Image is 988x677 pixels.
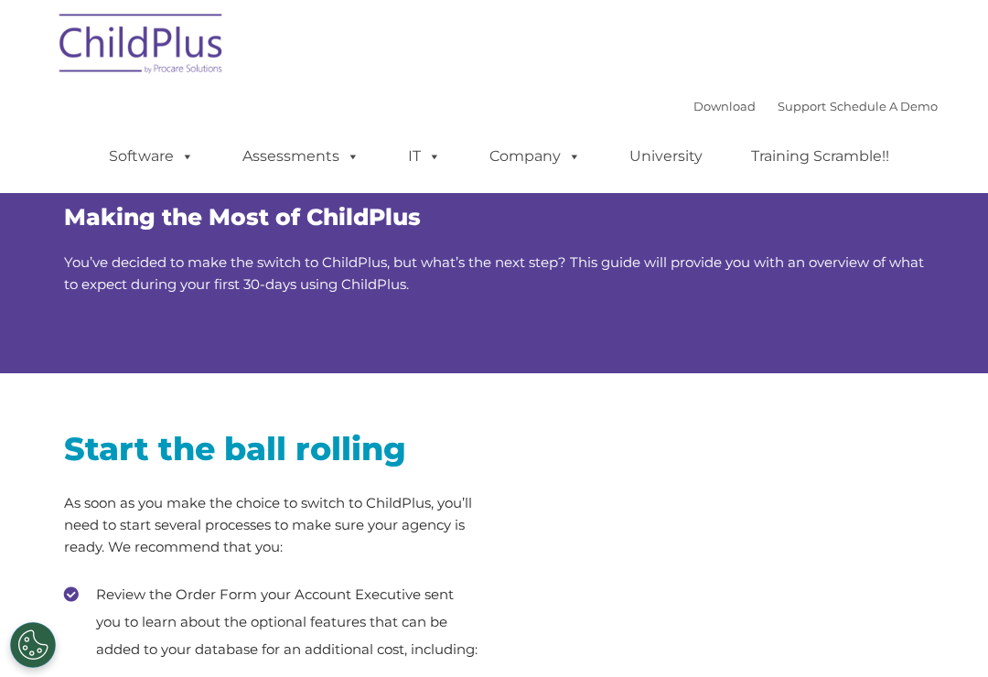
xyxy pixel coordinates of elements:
[693,99,756,113] a: Download
[778,99,826,113] a: Support
[64,428,480,469] h2: Start the ball rolling
[733,138,907,175] a: Training Scramble!!
[224,138,378,175] a: Assessments
[471,138,599,175] a: Company
[693,99,938,113] font: |
[64,203,421,231] span: Making the Most of ChildPlus
[64,253,924,293] span: You’ve decided to make the switch to ChildPlus, but what’s the next step? This guide will provide...
[64,492,480,558] p: As soon as you make the choice to switch to ChildPlus, you’ll need to start several processes to ...
[390,138,459,175] a: IT
[611,138,721,175] a: University
[10,622,56,668] button: Cookies Settings
[830,99,938,113] a: Schedule A Demo
[50,1,233,92] img: ChildPlus by Procare Solutions
[91,138,212,175] a: Software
